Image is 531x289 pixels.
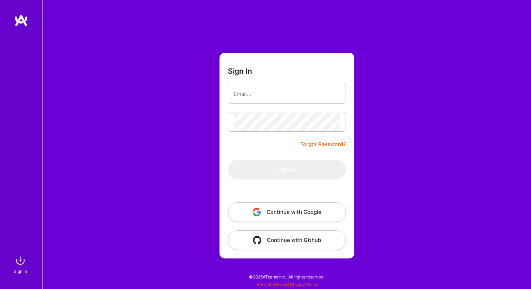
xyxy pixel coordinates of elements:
[300,140,346,149] a: Forgot Password?
[290,282,319,287] a: Privacy Policy
[255,282,288,287] a: Terms of Service
[255,282,319,287] span: |
[228,202,346,222] button: Continue with Google
[228,67,252,75] h3: Sign In
[15,254,27,275] a: sign inSign In
[13,254,27,268] img: sign in
[253,208,261,216] img: icon
[14,14,28,27] img: logo
[253,236,261,244] img: icon
[228,230,346,250] button: Continue with Github
[14,268,27,275] div: Sign In
[234,85,340,103] input: Email...
[228,160,346,179] button: Sign In
[42,268,531,285] div: © 2025 ATeams Inc., All rights reserved.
